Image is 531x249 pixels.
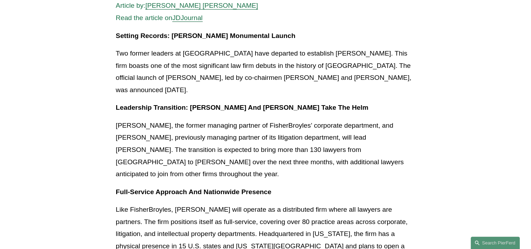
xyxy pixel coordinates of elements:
span: Article by: [116,2,145,9]
a: [PERSON_NAME] [PERSON_NAME] [145,2,258,9]
span: Read the article on [116,14,172,21]
a: Search this site [471,237,520,249]
strong: Full-Service Approach And Nationwide Presence [116,188,271,196]
strong: Setting Records: [PERSON_NAME] Monumental Launch [116,32,296,39]
strong: Leadership Transition: [PERSON_NAME] And [PERSON_NAME] Take The Helm [116,104,369,111]
p: Two former leaders at [GEOGRAPHIC_DATA] have departed to establish [PERSON_NAME]. This firm boast... [116,47,415,96]
p: [PERSON_NAME], the former managing partner of FisherBroyles’ corporate department, and [PERSON_NA... [116,120,415,180]
a: JDJournal [172,14,203,21]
